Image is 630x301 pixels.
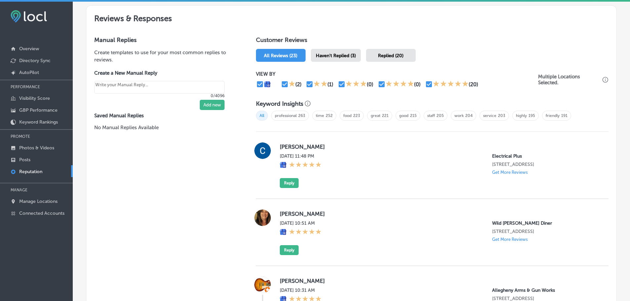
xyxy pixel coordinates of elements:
h3: Keyword Insights [256,100,303,107]
label: [DATE] 10:51 AM [280,220,321,226]
p: 313 S Bolmar Street [492,162,598,167]
button: Reply [280,245,299,255]
p: Overview [19,46,39,52]
p: Get More Reviews [492,237,528,242]
p: Multiple Locations Selected. [538,74,601,86]
p: Get More Reviews [492,170,528,175]
a: work [454,113,464,118]
a: 191 [561,113,567,118]
p: Keyword Rankings [19,119,58,125]
a: 203 [498,113,505,118]
label: [DATE] 10:31 AM [280,287,321,293]
p: Directory Sync [19,58,51,63]
p: VIEW BY [256,71,538,77]
label: Create a New Manual Reply [94,70,225,76]
a: staff [427,113,435,118]
p: Manage Locations [19,199,58,204]
a: 215 [410,113,417,118]
a: 221 [382,113,389,118]
label: [DATE] 11:48 PM [280,153,321,159]
div: (0) [414,81,421,88]
a: 205 [437,113,444,118]
p: AutoPilot [19,70,39,75]
a: professional [275,113,297,118]
a: 252 [326,113,333,118]
p: Electrical Plus [492,153,598,159]
a: good [399,113,408,118]
label: [PERSON_NAME] [280,278,598,284]
p: Photos & Videos [19,145,54,151]
textarea: Create your Quick Reply [94,81,225,94]
a: friendly [546,113,560,118]
a: time [316,113,324,118]
a: service [483,113,496,118]
a: great [371,113,380,118]
span: All [256,111,268,121]
p: GBP Performance [19,107,58,113]
div: 5 Stars [289,229,321,236]
a: 223 [353,113,360,118]
button: Add new [200,100,225,110]
h3: Manual Replies [94,36,235,44]
a: 204 [465,113,473,118]
label: [PERSON_NAME] [280,210,598,217]
div: (20) [469,81,478,88]
div: (0) [367,81,373,88]
label: [PERSON_NAME] [280,143,598,150]
a: 195 [528,113,535,118]
div: 5 Stars [433,80,469,88]
p: Posts [19,157,30,163]
h2: Reviews & Responses [86,6,616,28]
div: 5 Stars [289,162,321,169]
a: food [343,113,352,118]
h1: Customer Reviews [256,36,609,46]
span: All Reviews (23) [264,53,297,58]
p: No Manual Replies Available [94,124,235,131]
p: Connected Accounts [19,210,64,216]
img: fda3e92497d09a02dc62c9cd864e3231.png [11,10,47,22]
p: Allegheny Arms & Gun Works [492,287,598,293]
div: (2) [295,81,302,88]
p: Visibility Score [19,95,50,101]
div: 2 Stars [314,80,327,88]
a: 263 [298,113,305,118]
p: Reputation [19,169,42,174]
div: (1) [327,81,333,88]
a: highly [516,113,527,118]
button: Reply [280,178,299,188]
p: 0/4096 [94,94,225,98]
div: 1 Star [289,80,295,88]
span: Replied (20) [378,53,403,58]
label: Saved Manual Replies [94,113,235,119]
span: Haven't Replied (3) [316,53,356,58]
div: 4 Stars [386,80,414,88]
div: 3 Stars [346,80,367,88]
p: Create templates to use for your most common replies to reviews. [94,49,235,63]
p: 4805 E Main St. [492,229,598,234]
p: Wild Berry Diner [492,220,598,226]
